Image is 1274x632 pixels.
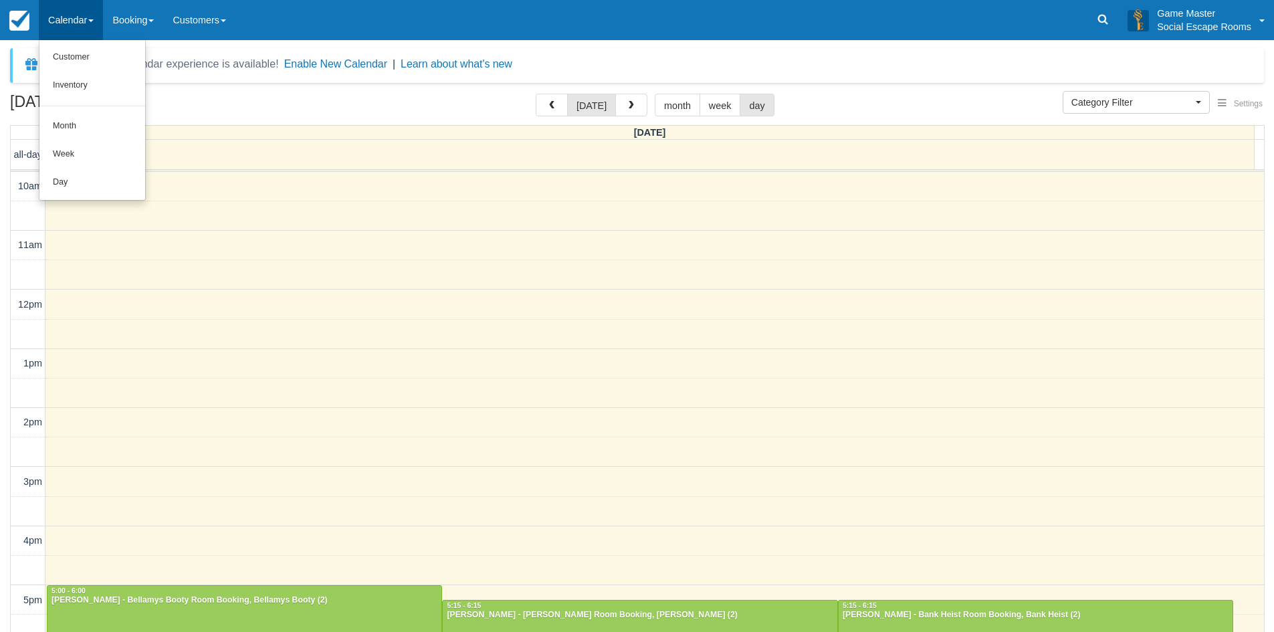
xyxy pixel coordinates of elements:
[39,40,146,201] ul: Calendar
[23,595,42,605] span: 5pm
[401,58,512,70] a: Learn about what's new
[9,11,29,31] img: checkfront-main-nav-mini-logo.png
[10,94,179,118] h2: [DATE]
[23,417,42,427] span: 2pm
[23,476,42,487] span: 3pm
[447,602,481,609] span: 5:15 - 6:15
[39,140,145,169] a: Week
[39,72,145,100] a: Inventory
[843,602,877,609] span: 5:15 - 6:15
[1157,7,1251,20] p: Game Master
[1157,20,1251,33] p: Social Escape Rooms
[51,587,86,595] span: 5:00 - 6:00
[39,43,145,72] a: Customer
[45,56,279,72] div: A new Booking Calendar experience is available!
[1071,96,1192,109] span: Category Filter
[51,595,438,606] div: [PERSON_NAME] - Bellamys Booty Room Booking, Bellamys Booty (2)
[39,169,145,197] a: Day
[842,610,1229,621] div: [PERSON_NAME] - Bank Heist Room Booking, Bank Heist (2)
[18,239,42,250] span: 11am
[39,112,145,140] a: Month
[655,94,700,116] button: month
[284,58,387,71] button: Enable New Calendar
[1210,94,1271,114] button: Settings
[393,58,395,70] span: |
[740,94,774,116] button: day
[18,299,42,310] span: 12pm
[446,610,834,621] div: [PERSON_NAME] - [PERSON_NAME] Room Booking, [PERSON_NAME] (2)
[567,94,616,116] button: [DATE]
[1063,91,1210,114] button: Category Filter
[14,149,42,160] span: all-day
[23,535,42,546] span: 4pm
[23,358,42,368] span: 1pm
[634,127,666,138] span: [DATE]
[1234,99,1263,108] span: Settings
[700,94,741,116] button: week
[1128,9,1149,31] img: A3
[18,181,42,191] span: 10am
